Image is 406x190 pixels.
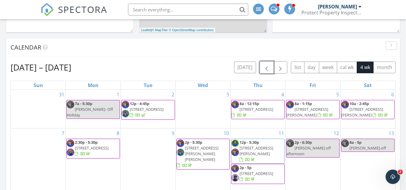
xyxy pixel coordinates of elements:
[115,90,121,99] a: Go to September 1, 2025
[285,90,340,128] td: Go to September 5, 2025
[318,4,357,10] div: [PERSON_NAME]
[130,107,163,112] span: [STREET_ADDRESS]
[252,81,264,89] a: Thursday
[66,90,121,128] td: Go to September 1, 2025
[231,174,239,182] img: img_5674.jpeg
[169,28,214,32] a: © OpenStreetMap contributors
[350,140,362,145] span: 8a - 5p
[240,165,252,170] span: 2p - 5p
[75,140,98,145] span: 2:30p - 5:30p
[141,28,151,32] a: Leaflet
[75,145,108,151] span: [STREET_ADDRESS]
[240,171,273,176] span: [STREET_ADDRESS]
[231,100,285,119] a: 8a - 12:15p [STREET_ADDRESS]
[341,100,395,119] a: 10a - 2:45p [STREET_ADDRESS][PERSON_NAME]
[301,10,362,16] div: Protect Property Inspections
[176,139,230,170] a: 2p - 5:30p [STREET_ADDRESS][PERSON_NAME][PERSON_NAME]
[67,149,74,156] img: img_3700.jpeg
[231,139,285,164] a: 12p - 5:30p [STREET_ADDRESS][PERSON_NAME]
[11,61,71,73] h2: [DATE] – [DATE]
[350,145,386,151] span: [PERSON_NAME]-off
[341,140,349,147] img: img_6145.jpeg
[240,101,259,106] span: 8a - 12:15p
[75,140,108,156] a: 2:30p - 5:30p [STREET_ADDRESS]
[260,61,274,74] button: Previous
[273,61,288,74] button: Next
[122,101,129,108] img: img_6145.jpeg
[340,90,395,128] td: Go to September 6, 2025
[197,81,209,89] a: Wednesday
[176,90,230,128] td: Go to September 3, 2025
[286,107,328,118] span: [STREET_ADDRESS][PERSON_NAME]
[130,101,163,118] a: 12p - 4:45p [STREET_ADDRESS]
[60,128,66,138] a: Go to September 7, 2025
[185,140,202,145] span: 2p - 5:30p
[87,81,100,89] a: Monday
[122,110,129,117] img: img_6380.jpeg
[67,101,74,108] img: img_6145.jpeg
[11,90,66,128] td: Go to August 31, 2025
[231,140,239,147] img: image000000.jpeg
[231,165,239,172] img: img_6145.jpeg
[286,145,331,156] span: [PERSON_NAME] off afternoon
[67,107,113,118] span: [PERSON_NAME]- Off Holiday
[170,128,176,138] a: Go to September 9, 2025
[177,140,184,147] img: img_6145.jpeg
[308,81,317,89] a: Friday
[32,81,44,89] a: Sunday
[66,139,120,158] a: 2:30p - 5:30p [STREET_ADDRESS]
[41,8,107,21] a: SPECTORA
[240,145,273,156] span: [STREET_ADDRESS][PERSON_NAME]
[341,101,389,118] a: 10a - 2:45p [STREET_ADDRESS][PERSON_NAME]
[121,100,175,120] a: 12p - 4:45p [STREET_ADDRESS]
[222,128,230,138] a: Go to September 10, 2025
[152,28,168,32] a: © MapTiler
[357,62,374,73] button: 4 wk
[291,62,304,73] button: list
[277,128,285,138] a: Go to September 11, 2025
[75,101,92,106] span: 7a - 5:30p
[231,149,239,156] img: img_6145.jpeg
[121,90,176,128] td: Go to September 2, 2025
[295,140,312,145] span: 2p - 6:30p
[128,4,248,16] input: Search everything...
[240,140,273,162] a: 12p - 5:30p [STREET_ADDRESS][PERSON_NAME]
[295,101,312,106] span: 8a - 1:15p
[304,62,319,73] button: day
[230,90,285,128] td: Go to September 4, 2025
[398,170,403,174] span: 2
[231,101,239,108] img: img_6145.jpeg
[350,101,369,106] span: 10a - 2:45p
[225,90,230,99] a: Go to September 3, 2025
[41,3,54,16] img: The Best Home Inspection Software - Spectora
[337,62,357,73] button: cal wk
[319,62,337,73] button: week
[335,90,340,99] a: Go to September 5, 2025
[332,128,340,138] a: Go to September 12, 2025
[142,81,154,89] a: Tuesday
[130,101,149,106] span: 12p - 4:45p
[177,149,184,156] img: img_6380.jpeg
[390,90,395,99] a: Go to September 6, 2025
[115,128,121,138] a: Go to September 8, 2025
[11,43,41,51] span: Calendar
[170,90,176,99] a: Go to September 2, 2025
[386,170,400,184] iframe: Intercom live chat
[286,140,294,147] img: img_6145.jpeg
[231,164,285,184] a: 2p - 5p [STREET_ADDRESS]
[341,101,349,108] img: img_6145.jpeg
[58,90,66,99] a: Go to August 31, 2025
[67,140,74,147] img: img_6145.jpeg
[177,140,218,168] a: 2p - 5:30p [STREET_ADDRESS][PERSON_NAME][PERSON_NAME]
[240,140,259,145] span: 12p - 5:30p
[387,128,395,138] a: Go to September 13, 2025
[363,81,373,89] a: Saturday
[234,62,256,73] button: [DATE]
[185,145,218,162] span: [STREET_ADDRESS][PERSON_NAME][PERSON_NAME]
[280,90,285,99] a: Go to September 4, 2025
[286,101,334,118] a: 8a - 1:15p [STREET_ADDRESS][PERSON_NAME]
[373,62,395,73] button: month
[139,28,215,33] div: |
[341,107,383,118] span: [STREET_ADDRESS][PERSON_NAME]
[231,101,273,118] a: 8a - 12:15p [STREET_ADDRESS]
